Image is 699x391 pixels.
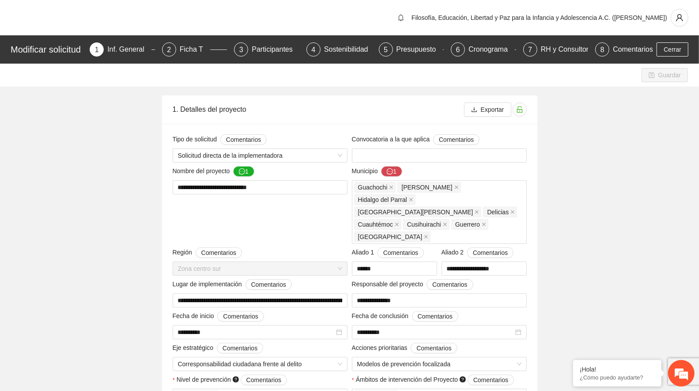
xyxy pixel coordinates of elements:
button: Cerrar [657,42,688,57]
div: Modificar solicitud [11,42,84,57]
span: Comentarios [473,248,508,258]
span: Comentarios [246,375,281,385]
span: Delicias [483,207,517,217]
div: 1Inf. General [90,42,155,57]
div: 6Cronograma [451,42,516,57]
span: 3 [239,46,243,53]
div: Participantes [252,42,300,57]
span: Fecha de inicio [173,311,264,322]
textarea: Escriba su mensaje y pulse “Intro” [4,241,168,272]
span: unlock [513,106,526,113]
span: 7 [528,46,532,53]
span: close [389,185,393,190]
span: close [510,210,515,214]
span: [GEOGRAPHIC_DATA] [358,232,423,242]
span: Cusihuirachi [407,220,441,229]
button: Nivel de prevención question-circle [241,375,287,385]
span: Guachochi [358,182,388,192]
span: Nombre del proyecto [173,166,255,177]
span: user [671,14,688,22]
button: Municipio [381,166,402,177]
span: Santa Bárbara [354,207,482,217]
span: Comentarios [201,248,236,258]
span: close [409,197,413,202]
span: Fecha de conclusión [352,311,459,322]
button: Eje estratégico [217,343,263,353]
span: Solicitud directa de la implementadora [178,149,342,162]
span: Corresponsabilidad ciudadana frente al delito [178,357,342,371]
div: 3Participantes [234,42,299,57]
span: 8 [601,46,605,53]
span: Responsable del proyecto [352,279,473,290]
span: close [475,210,479,214]
span: 2 [167,46,171,53]
button: Tipo de solicitud [220,134,267,145]
div: 2Ficha T [162,42,227,57]
div: Cronograma [469,42,515,57]
span: Chihuahua [354,232,431,242]
button: Aliado 2 [467,247,514,258]
span: [GEOGRAPHIC_DATA][PERSON_NAME] [358,207,473,217]
span: Hidalgo del Parral [354,194,416,205]
span: 1 [95,46,99,53]
span: Estamos en línea. [51,118,122,207]
span: Región [173,247,242,258]
span: Comentarios [223,343,257,353]
span: question-circle [233,376,239,383]
span: Filosofía, Educación, Libertad y Paz para la Infancia y Adolescencia A.C. ([PERSON_NAME]) [412,14,667,21]
span: Hidalgo del Parral [358,195,407,205]
span: Cuauhtémoc [354,219,401,230]
button: Aliado 1 [378,247,424,258]
span: bell [394,14,408,21]
span: Comentarios [251,280,286,289]
span: Cuauhtémoc [358,220,393,229]
span: Zona centro sur [178,262,342,275]
button: Nombre del proyecto [233,166,254,177]
span: Comentarios [473,375,508,385]
span: question-circle [460,376,466,383]
div: Chatee con nosotros ahora [46,45,148,57]
span: Aliado 2 [442,247,514,258]
span: Lugar de implementación [173,279,292,290]
span: 4 [312,46,316,53]
span: Comentarios [432,280,467,289]
span: Ámbitos de intervención del Proyecto [356,375,514,385]
span: Delicias [487,207,509,217]
button: Lugar de implementación [246,279,292,290]
div: Presupuesto [397,42,443,57]
span: [PERSON_NAME] [401,182,452,192]
span: Cerrar [664,45,681,54]
span: close [424,235,428,239]
span: Municipio [352,166,403,177]
span: Acciones prioritarias [352,343,457,353]
span: Guerrero [451,219,488,230]
span: Comentarios [223,311,258,321]
span: Modelos de prevención focalizada [357,357,521,371]
span: close [395,222,399,227]
span: 6 [456,46,460,53]
button: user [671,9,688,27]
button: Responsable del proyecto [427,279,473,290]
span: Comentarios [226,135,261,144]
span: Nivel de prevención [177,375,287,385]
div: Inf. General [107,42,151,57]
button: unlock [513,102,527,117]
span: close [443,222,447,227]
span: download [471,106,477,114]
p: ¿Cómo puedo ayudarte? [580,374,655,381]
button: Convocatoria a la que aplica [433,134,480,145]
span: Guachochi [354,182,396,193]
span: Aliado 1 [352,247,424,258]
span: message [239,168,245,175]
span: Exportar [481,105,504,114]
span: Guadalupe y Calvo [397,182,461,193]
span: 5 [384,46,388,53]
div: ¡Hola! [580,366,655,373]
div: 7RH y Consultores [523,42,589,57]
span: Comentarios [439,135,474,144]
button: bell [394,11,408,25]
div: 5Presupuesto [379,42,444,57]
span: Eje estratégico [173,343,264,353]
button: downloadExportar [464,102,511,117]
div: 1. Detalles del proyecto [173,97,464,122]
